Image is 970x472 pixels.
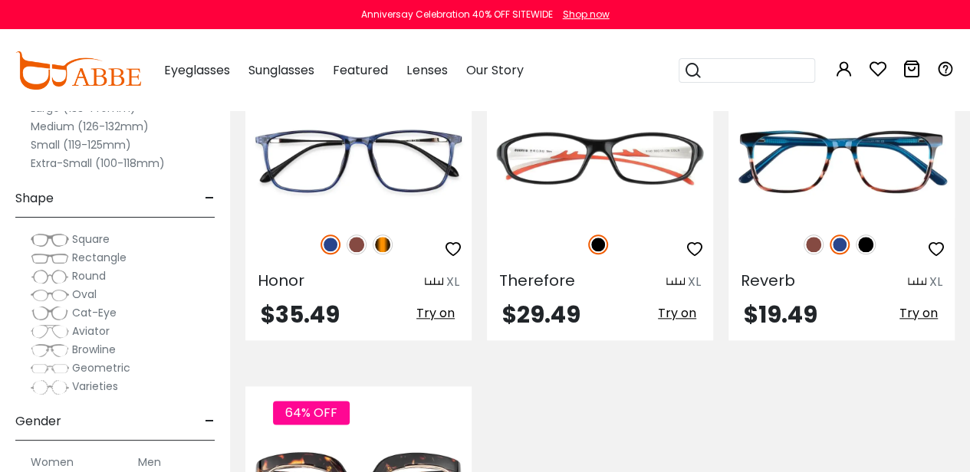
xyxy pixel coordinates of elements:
[31,136,131,154] label: Small (119-125mm)
[31,287,69,303] img: Oval.png
[425,277,443,288] img: size ruler
[658,304,696,322] span: Try on
[248,61,314,79] span: Sunglasses
[333,61,388,79] span: Featured
[31,154,165,172] label: Extra-Small (100-118mm)
[205,180,215,217] span: -
[31,117,149,136] label: Medium (126-132mm)
[929,273,942,291] div: XL
[31,306,69,321] img: Cat-Eye.png
[653,303,701,323] button: Try on
[72,342,116,357] span: Browline
[245,104,472,217] img: Blue Honor - TR ,Light Weight
[205,403,215,440] span: -
[347,234,367,254] img: Brown
[744,298,817,331] span: $19.49
[899,304,938,322] span: Try on
[895,303,942,323] button: Try on
[830,234,850,254] img: Blue
[804,234,824,254] img: Brown
[31,269,69,284] img: Round.png
[31,343,69,358] img: Browline.png
[373,234,393,254] img: Tortoise
[258,270,304,291] span: Honor
[446,273,459,291] div: XL
[555,8,610,21] a: Shop now
[502,298,580,331] span: $29.49
[31,453,74,471] label: Women
[72,231,110,247] span: Square
[31,324,69,339] img: Aviator.png
[261,298,340,331] span: $35.49
[72,250,127,265] span: Rectangle
[908,277,926,288] img: size ruler
[361,8,553,21] div: Anniversay Celebration 40% OFF SITEWIDE
[164,61,230,79] span: Eyeglasses
[31,251,69,266] img: Rectangle.png
[856,234,876,254] img: Black
[487,104,713,217] img: Black Therefore - TR ,Light Weight
[666,277,685,288] img: size ruler
[15,51,141,90] img: abbeglasses.com
[72,305,117,320] span: Cat-Eye
[321,234,340,254] img: Blue
[588,234,608,254] img: Black
[72,268,106,284] span: Round
[416,304,455,322] span: Try on
[406,61,447,79] span: Lenses
[688,273,701,291] div: XL
[72,379,118,394] span: Varieties
[31,379,69,395] img: Varieties.png
[31,361,69,376] img: Geometric.png
[72,323,110,339] span: Aviator
[499,270,575,291] span: Therefore
[31,232,69,247] img: Square.png
[563,8,610,21] div: Shop now
[273,401,350,424] span: 64% OFF
[72,287,97,302] span: Oval
[741,270,795,291] span: Reverb
[728,104,955,217] img: Blue Reverb - Acetate ,Universal Bridge Fit
[15,403,61,440] span: Gender
[138,453,161,471] label: Men
[412,303,459,323] button: Try on
[15,180,54,217] span: Shape
[465,61,523,79] span: Our Story
[72,360,130,375] span: Geometric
